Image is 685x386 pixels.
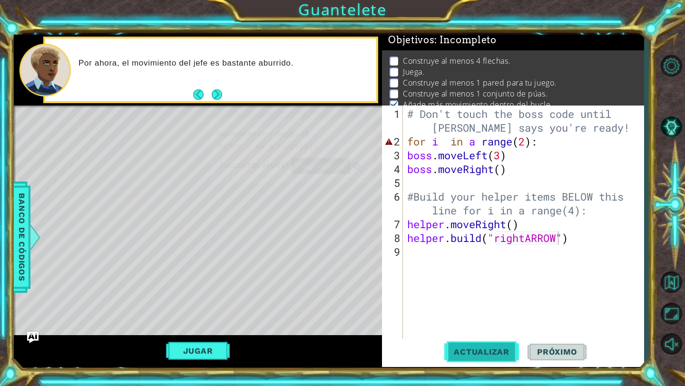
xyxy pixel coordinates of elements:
span: Banco de códigos [14,188,29,287]
span: Objetivos [388,34,497,46]
button: Jugar [166,342,230,360]
div: 2 [384,135,403,148]
div: 5 [384,176,403,190]
div: 8 [384,231,403,245]
div: 6 [384,190,403,217]
button: Back [193,89,212,100]
button: Próximo [528,339,587,365]
a: Volver al mapa [657,267,685,299]
p: Construye al menos 1 conjunto de púas. [403,88,548,99]
div: 3 [384,148,403,162]
div: 7 [384,217,403,231]
button: Volver al mapa [657,269,685,296]
button: Opciones de nivel [657,52,685,79]
span: Próximo [528,347,587,357]
img: Check mark for checkbox [390,99,399,107]
span: ¿Necesitas ayuda? [216,159,291,170]
button: Sonido encendido [657,330,685,358]
p: Necesitas un después de . [217,127,366,153]
button: Actualizar [444,339,519,365]
p: Construye al menos 4 flechas. [403,56,510,66]
p: Construye al menos 1 pared para tu juego. [403,77,557,88]
img: Hint [353,163,361,170]
p: Por ahora, el movimiento del jefe es bastante aburrido. [78,58,370,68]
span: : Incompleto [434,34,496,46]
code: for i in a range(2): [227,142,319,152]
button: Pista IA [657,113,685,140]
span: Actualizar [444,347,519,357]
p: Juega. [403,67,424,77]
button: Ask AI [27,332,39,343]
button: Maximizar navegador [657,300,685,328]
button: Pregunta a la IA [291,158,351,174]
div: 1 [384,107,403,135]
div: 4 [384,162,403,176]
code: : [267,130,275,139]
button: Next [212,89,222,100]
p: Añade más movimiento dentro del bucle [403,99,550,110]
div: 9 [384,245,403,259]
